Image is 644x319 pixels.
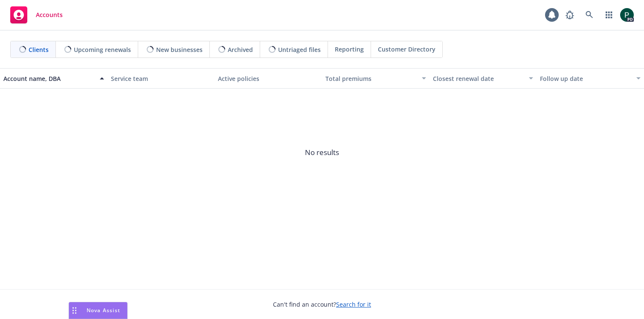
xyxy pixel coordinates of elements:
[273,300,371,309] span: Can't find an account?
[215,68,322,89] button: Active policies
[325,74,417,83] div: Total premiums
[3,74,95,83] div: Account name, DBA
[540,74,631,83] div: Follow up date
[561,6,578,23] a: Report a Bug
[7,3,66,27] a: Accounts
[87,307,120,314] span: Nova Assist
[278,45,321,54] span: Untriaged files
[537,68,644,89] button: Follow up date
[429,68,537,89] button: Closest renewal date
[581,6,598,23] a: Search
[322,68,429,89] button: Total premiums
[36,11,63,18] span: Accounts
[69,302,128,319] button: Nova Assist
[378,45,435,54] span: Customer Directory
[336,300,371,308] a: Search for it
[600,6,618,23] a: Switch app
[74,45,131,54] span: Upcoming renewals
[433,74,524,83] div: Closest renewal date
[620,8,634,22] img: photo
[107,68,215,89] button: Service team
[218,74,319,83] div: Active policies
[335,45,364,54] span: Reporting
[29,45,49,54] span: Clients
[111,74,212,83] div: Service team
[228,45,253,54] span: Archived
[69,302,80,319] div: Drag to move
[156,45,203,54] span: New businesses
